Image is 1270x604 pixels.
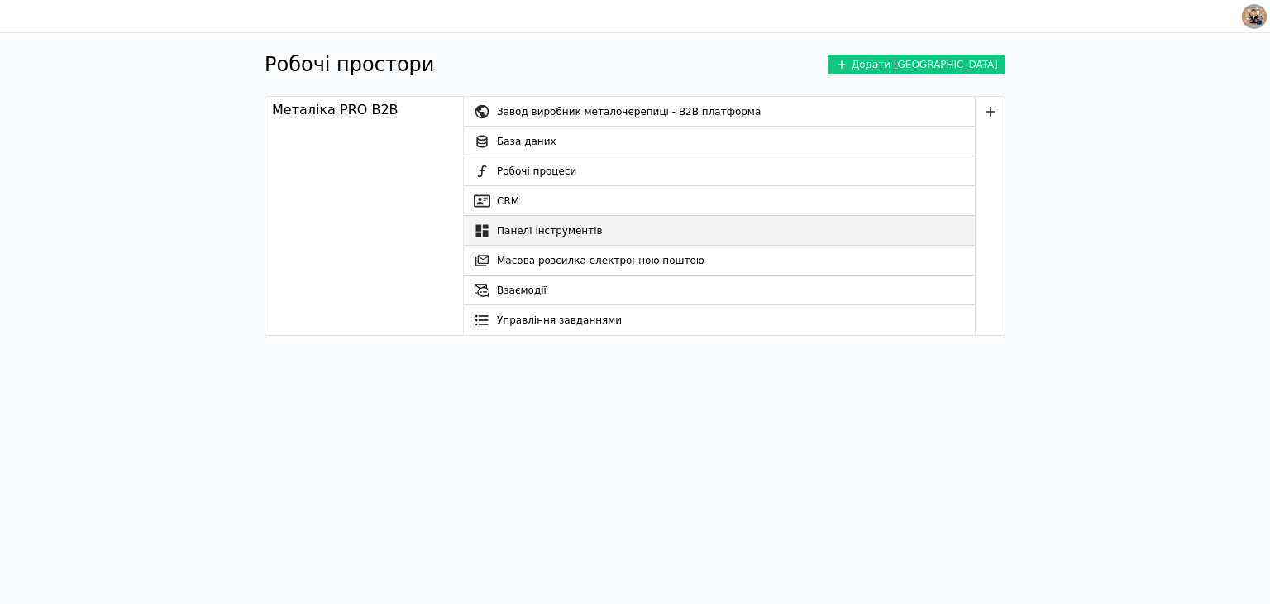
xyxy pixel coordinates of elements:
[464,246,975,276] a: Масова розсилка електронною поштою
[497,195,519,207] font: CRM
[464,305,975,335] a: Управління завданнями
[497,106,761,117] font: Завод виробник металочерепиці - B2B платформа
[265,53,434,76] font: Робочі простори
[828,55,1005,74] button: Додати [GEOGRAPHIC_DATA]
[497,136,556,147] font: База даних
[464,186,975,216] a: CRM
[272,102,399,117] font: Металіка PRO B2B
[497,255,704,266] font: Масова розсилка електронною поштою
[1242,7,1267,24] img: 1758274860868-menedger1-700x473.jpg
[497,314,622,326] font: Управління завданнями
[497,225,603,237] font: Панелі інструментів
[464,97,975,127] a: Завод виробник металочерепиці - B2B платформа
[464,216,975,246] a: Панелі інструментів
[852,59,998,70] font: Додати [GEOGRAPHIC_DATA]
[464,127,975,156] a: База даних
[464,156,975,186] a: Робочі процеси
[464,276,975,305] a: Взаємодії
[497,285,547,296] font: Взаємодії
[497,165,576,177] font: Робочі процеси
